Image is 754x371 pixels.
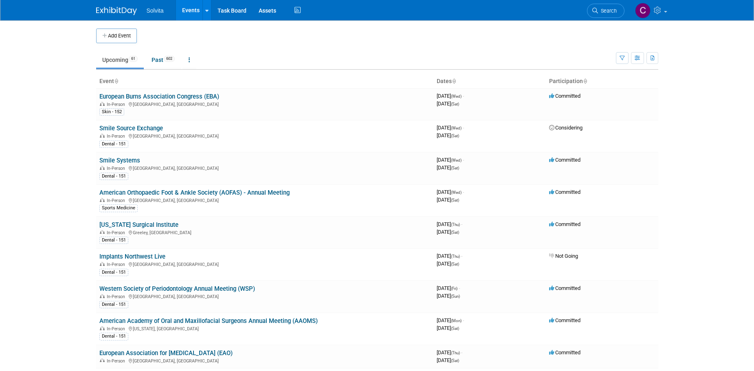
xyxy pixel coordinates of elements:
[451,158,462,162] span: (Wed)
[451,286,457,291] span: (Fri)
[451,262,459,266] span: (Sat)
[99,293,430,299] div: [GEOGRAPHIC_DATA], [GEOGRAPHIC_DATA]
[114,78,118,84] a: Sort by Event Name
[96,29,137,43] button: Add Event
[99,101,430,107] div: [GEOGRAPHIC_DATA], [GEOGRAPHIC_DATA]
[99,237,128,244] div: Dental - 151
[107,358,127,364] span: In-Person
[549,93,580,99] span: Committed
[99,253,165,260] a: Implants Northwest Live
[451,222,460,227] span: (Thu)
[99,229,430,235] div: Greeley, [GEOGRAPHIC_DATA]
[437,317,464,323] span: [DATE]
[583,78,587,84] a: Sort by Participation Type
[100,294,105,298] img: In-Person Event
[433,75,546,88] th: Dates
[99,157,140,164] a: Smile Systems
[459,285,460,291] span: -
[107,262,127,267] span: In-Person
[437,165,459,171] span: [DATE]
[461,253,462,259] span: -
[100,230,105,234] img: In-Person Event
[99,317,318,325] a: American Academy of Oral and Maxillofacial Surgeons Annual Meeting (AAOMS)
[463,189,464,195] span: -
[549,285,580,291] span: Committed
[99,204,138,212] div: Sports Medicine
[107,326,127,331] span: In-Person
[96,7,137,15] img: ExhibitDay
[100,262,105,266] img: In-Person Event
[99,140,128,148] div: Dental - 151
[107,102,127,107] span: In-Person
[437,357,459,363] span: [DATE]
[437,93,464,99] span: [DATE]
[99,261,430,267] div: [GEOGRAPHIC_DATA], [GEOGRAPHIC_DATA]
[549,189,580,195] span: Committed
[99,325,430,331] div: [US_STATE], [GEOGRAPHIC_DATA]
[96,52,144,68] a: Upcoming61
[451,230,459,235] span: (Sat)
[549,125,583,131] span: Considering
[451,102,459,106] span: (Sat)
[451,358,459,363] span: (Sat)
[107,134,127,139] span: In-Person
[452,78,456,84] a: Sort by Start Date
[549,317,580,323] span: Committed
[437,285,460,291] span: [DATE]
[164,56,175,62] span: 602
[437,101,459,107] span: [DATE]
[451,326,459,331] span: (Sat)
[99,132,430,139] div: [GEOGRAPHIC_DATA], [GEOGRAPHIC_DATA]
[99,221,178,228] a: [US_STATE] Surgical Institute
[549,253,578,259] span: Not Going
[99,333,128,340] div: Dental - 151
[99,189,290,196] a: American Orthopaedic Foot & Ankle Society (AOFAS) - Annual Meeting
[437,125,464,131] span: [DATE]
[463,317,464,323] span: -
[437,293,460,299] span: [DATE]
[451,126,462,130] span: (Wed)
[451,190,462,195] span: (Wed)
[463,157,464,163] span: -
[461,221,462,227] span: -
[99,197,430,203] div: [GEOGRAPHIC_DATA], [GEOGRAPHIC_DATA]
[437,261,459,267] span: [DATE]
[99,125,163,132] a: Smile Source Exchange
[451,318,462,323] span: (Mon)
[99,285,255,292] a: Western Society of Periodontology Annual Meeting (WSP)
[100,134,105,138] img: In-Person Event
[463,125,464,131] span: -
[99,108,124,116] div: Skin - 152
[100,102,105,106] img: In-Person Event
[100,358,105,362] img: In-Person Event
[451,351,460,355] span: (Thu)
[451,254,460,259] span: (Thu)
[587,4,624,18] a: Search
[437,253,462,259] span: [DATE]
[99,269,128,276] div: Dental - 151
[463,93,464,99] span: -
[99,301,128,308] div: Dental - 151
[437,325,459,331] span: [DATE]
[147,7,164,14] span: Solvita
[437,157,464,163] span: [DATE]
[100,198,105,202] img: In-Person Event
[549,349,580,356] span: Committed
[437,349,462,356] span: [DATE]
[99,93,219,100] a: European Burns Association Congress (EBA)
[96,75,433,88] th: Event
[546,75,658,88] th: Participation
[145,52,181,68] a: Past602
[437,221,462,227] span: [DATE]
[100,166,105,170] img: In-Person Event
[549,157,580,163] span: Committed
[451,198,459,202] span: (Sat)
[99,349,233,357] a: European Association for [MEDICAL_DATA] (EAO)
[451,166,459,170] span: (Sat)
[99,173,128,180] div: Dental - 151
[107,166,127,171] span: In-Person
[99,357,430,364] div: [GEOGRAPHIC_DATA], [GEOGRAPHIC_DATA]
[461,349,462,356] span: -
[451,134,459,138] span: (Sat)
[437,229,459,235] span: [DATE]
